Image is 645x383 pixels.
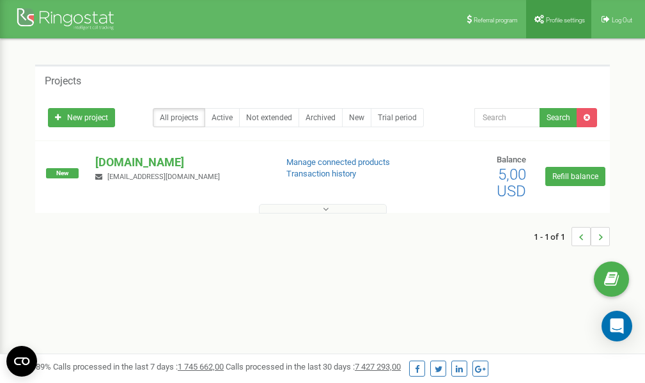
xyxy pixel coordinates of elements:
button: Search [540,108,577,127]
a: New project [48,108,115,127]
a: Transaction history [286,169,356,178]
a: Not extended [239,108,299,127]
u: 7 427 293,00 [355,362,401,371]
span: 1 - 1 of 1 [534,227,571,246]
a: New [342,108,371,127]
span: Referral program [474,17,518,24]
a: Manage connected products [286,157,390,167]
nav: ... [534,214,610,259]
button: Open CMP widget [6,346,37,377]
div: Open Intercom Messenger [602,311,632,341]
span: New [46,168,79,178]
a: Active [205,108,240,127]
p: [DOMAIN_NAME] [95,154,265,171]
input: Search [474,108,540,127]
a: Refill balance [545,167,605,186]
span: Profile settings [546,17,585,24]
span: Calls processed in the last 7 days : [53,362,224,371]
span: 5,00 USD [497,166,526,200]
span: Log Out [612,17,632,24]
span: [EMAIL_ADDRESS][DOMAIN_NAME] [107,173,220,181]
a: Trial period [371,108,424,127]
u: 1 745 662,00 [178,362,224,371]
span: Calls processed in the last 30 days : [226,362,401,371]
h5: Projects [45,75,81,87]
span: Balance [497,155,526,164]
a: Archived [299,108,343,127]
a: All projects [153,108,205,127]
